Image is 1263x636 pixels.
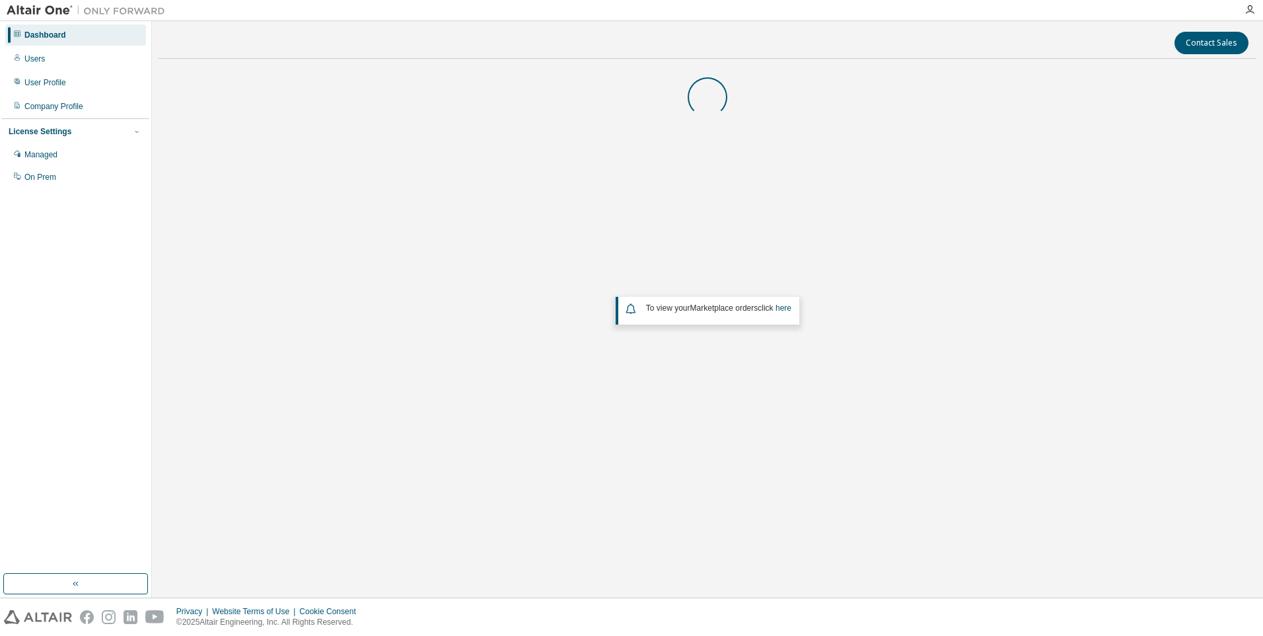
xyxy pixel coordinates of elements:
[124,610,137,624] img: linkedin.svg
[176,617,364,628] p: © 2025 Altair Engineering, Inc. All Rights Reserved.
[24,54,45,64] div: Users
[176,606,212,617] div: Privacy
[1174,32,1248,54] button: Contact Sales
[9,126,71,137] div: License Settings
[24,30,66,40] div: Dashboard
[776,303,791,313] a: here
[145,610,164,624] img: youtube.svg
[7,4,172,17] img: Altair One
[24,77,66,88] div: User Profile
[299,606,363,617] div: Cookie Consent
[102,610,116,624] img: instagram.svg
[646,303,791,313] span: To view your click
[24,172,56,182] div: On Prem
[24,101,83,112] div: Company Profile
[4,610,72,624] img: altair_logo.svg
[80,610,94,624] img: facebook.svg
[212,606,299,617] div: Website Terms of Use
[690,303,758,313] em: Marketplace orders
[24,149,57,160] div: Managed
